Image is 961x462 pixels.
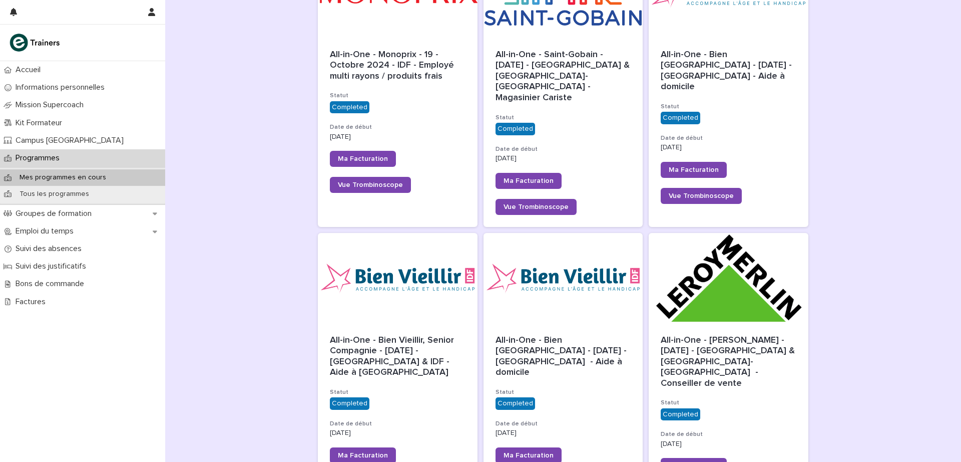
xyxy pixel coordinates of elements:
[330,151,396,167] a: Ma Facturation
[661,103,796,111] h3: Statut
[496,123,535,135] div: Completed
[8,33,63,53] img: K0CqGN7SDeD6s4JG8KQk
[661,143,796,152] p: [DATE]
[338,155,388,162] span: Ma Facturation
[330,429,465,437] p: [DATE]
[12,226,82,236] p: Emploi du temps
[12,153,68,163] p: Programmes
[496,199,577,215] a: Vue Trombinoscope
[661,112,700,124] div: Completed
[330,397,369,410] div: Completed
[330,101,369,114] div: Completed
[330,388,465,396] h3: Statut
[669,166,719,173] span: Ma Facturation
[338,452,388,459] span: Ma Facturation
[12,279,92,289] p: Bons de commande
[496,114,631,122] h3: Statut
[12,83,113,92] p: Informations personnelles
[496,145,631,153] h3: Date de début
[661,430,796,438] h3: Date de début
[338,181,403,188] span: Vue Trombinoscope
[496,420,631,428] h3: Date de début
[496,50,632,102] span: All-in-One - Saint-Gobain - [DATE] - [GEOGRAPHIC_DATA] & [GEOGRAPHIC_DATA]-[GEOGRAPHIC_DATA] - Ma...
[661,50,794,92] span: All-in-One - Bien [GEOGRAPHIC_DATA] - [DATE] - [GEOGRAPHIC_DATA] - Aide à domicile
[669,192,734,199] span: Vue Trombinoscope
[12,209,100,218] p: Groupes de formation
[496,173,562,189] a: Ma Facturation
[330,336,456,377] span: All-in-One - Bien Vieillir, Senior Compagnie - [DATE] - [GEOGRAPHIC_DATA] & IDF - Aide à [GEOGRAP...
[330,92,465,100] h3: Statut
[330,420,465,428] h3: Date de début
[661,188,742,204] a: Vue Trombinoscope
[12,173,114,182] p: Mes programmes en cours
[12,136,132,145] p: Campus [GEOGRAPHIC_DATA]
[661,162,727,178] a: Ma Facturation
[12,100,92,110] p: Mission Supercoach
[504,203,569,210] span: Vue Trombinoscope
[12,190,97,198] p: Tous les programmes
[661,134,796,142] h3: Date de début
[12,262,94,271] p: Suivi des justificatifs
[12,65,49,75] p: Accueil
[330,123,465,131] h3: Date de début
[496,429,631,437] p: [DATE]
[330,50,456,81] span: All-in-One - Monoprix - 19 - Octobre 2024 - IDF - Employé multi rayons / produits frais
[661,399,796,407] h3: Statut
[661,440,796,448] p: [DATE]
[496,336,629,377] span: All-in-One - Bien [GEOGRAPHIC_DATA] - [DATE] - [GEOGRAPHIC_DATA] - Aide à domicile
[661,336,797,388] span: All-in-One - [PERSON_NAME] - [DATE] - [GEOGRAPHIC_DATA] & [GEOGRAPHIC_DATA]-[GEOGRAPHIC_DATA] - C...
[496,154,631,163] p: [DATE]
[496,388,631,396] h3: Statut
[330,177,411,193] a: Vue Trombinoscope
[12,118,70,128] p: Kit Formateur
[12,297,54,307] p: Factures
[504,177,554,184] span: Ma Facturation
[661,408,700,421] div: Completed
[504,452,554,459] span: Ma Facturation
[330,133,465,141] p: [DATE]
[496,397,535,410] div: Completed
[12,244,90,254] p: Suivi des absences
